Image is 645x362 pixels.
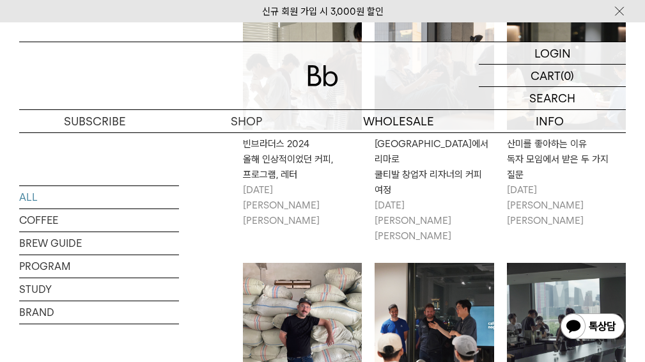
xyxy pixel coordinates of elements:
a: COFFEE [19,209,179,232]
a: CART (0) [479,65,626,87]
p: (0) [561,65,574,86]
a: ALL [19,186,179,209]
a: PROGRAM [19,255,179,278]
img: 로고 [307,65,338,86]
a: BREW GUIDE [19,232,179,255]
a: STUDY [19,278,179,301]
div: 빈브라더스 2024 올해 인상적이었던 커피, 프로그램, 레터 [243,136,362,182]
a: BRAND [19,301,179,324]
a: LOGIN [479,42,626,65]
p: [DATE] [PERSON_NAME] [PERSON_NAME] [375,198,493,244]
p: CART [531,65,561,86]
a: 신규 회원 가입 시 3,000원 할인 [262,6,384,17]
p: [DATE] [PERSON_NAME] [PERSON_NAME] [507,182,626,228]
a: SUBSCRIBE [19,110,171,132]
img: 카카오톡 채널 1:1 채팅 버튼 [559,312,626,343]
p: WHOLESALE [323,110,474,132]
p: [DATE] [PERSON_NAME] [PERSON_NAME] [243,182,362,228]
p: INFO [474,110,626,132]
div: 산미를 좋아하는 이유 독자 모임에서 받은 두 가지 질문 [507,136,626,182]
p: LOGIN [534,42,571,64]
p: SEARCH [529,87,575,109]
a: SHOP [171,110,322,132]
div: [GEOGRAPHIC_DATA]에서 리마로 쿨티발 창업자 리자너의 커피 여정 [375,136,493,198]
